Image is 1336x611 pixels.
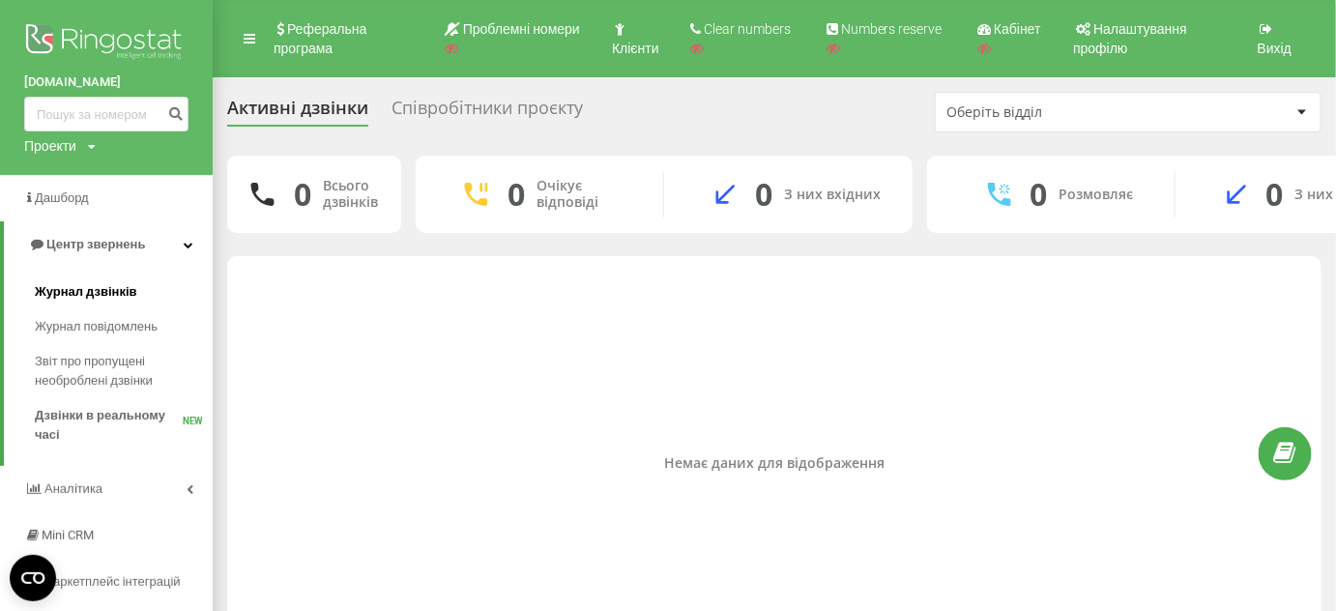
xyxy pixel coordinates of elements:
[35,344,213,398] a: Звіт про пропущені необроблені дзвінки
[946,104,1177,121] div: Оберіть відділ
[35,275,213,309] a: Журнал дзвінків
[612,41,659,56] span: Клієнти
[508,176,525,213] div: 0
[227,98,368,128] div: Активні дзвінки
[42,528,94,542] span: Mini CRM
[392,98,583,128] div: Співробітники проєкту
[463,21,580,37] span: Проблемні номери
[274,21,366,56] span: Реферальна програма
[35,352,203,391] span: Звіт про пропущені необроблені дзвінки
[294,176,311,213] div: 0
[1031,176,1048,213] div: 0
[841,21,943,37] span: Numbers reserve
[537,178,634,211] div: Очікує відповіді
[24,19,189,68] img: Ringostat logo
[4,221,213,268] a: Центр звернень
[46,237,145,251] span: Центр звернень
[24,136,76,156] div: Проекти
[35,282,137,302] span: Журнал дзвінків
[10,555,56,601] button: Open CMP widget
[35,190,89,205] span: Дашборд
[24,73,189,92] a: [DOMAIN_NAME]
[1060,187,1134,203] div: Розмовляє
[1258,41,1292,56] span: Вихід
[1073,21,1187,56] span: Налаштування профілю
[323,178,378,211] div: Всього дзвінків
[24,97,189,131] input: Пошук за номером
[35,398,213,452] a: Дзвінки в реальному часіNEW
[784,187,881,203] div: З них вхідних
[1266,176,1284,213] div: 0
[704,21,791,37] span: Clear numbers
[35,317,158,336] span: Журнал повідомлень
[755,176,772,213] div: 0
[35,309,213,344] a: Журнал повідомлень
[44,481,102,496] span: Аналiтика
[43,574,181,589] span: Маркетплейс інтеграцій
[994,21,1041,37] span: Кабінет
[243,456,1306,473] div: Немає даних для відображення
[35,406,183,445] span: Дзвінки в реальному часі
